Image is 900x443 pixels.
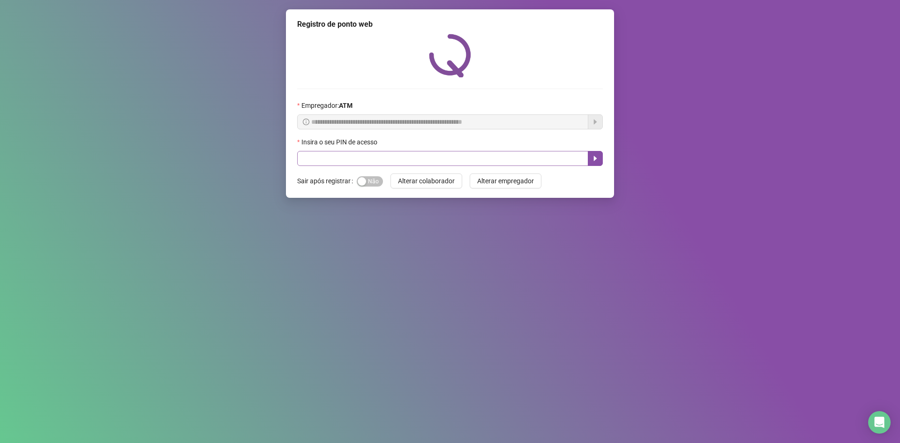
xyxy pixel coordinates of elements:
span: Empregador : [301,100,352,111]
img: QRPoint [429,34,471,77]
span: caret-right [592,155,599,162]
button: Alterar empregador [470,173,541,188]
div: Open Intercom Messenger [868,411,891,434]
label: Insira o seu PIN de acesso [297,137,383,147]
button: Alterar colaborador [390,173,462,188]
span: Alterar empregador [477,176,534,186]
label: Sair após registrar [297,173,357,188]
span: info-circle [303,119,309,125]
div: Registro de ponto web [297,19,603,30]
strong: ATM [339,102,352,109]
span: Alterar colaborador [398,176,455,186]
